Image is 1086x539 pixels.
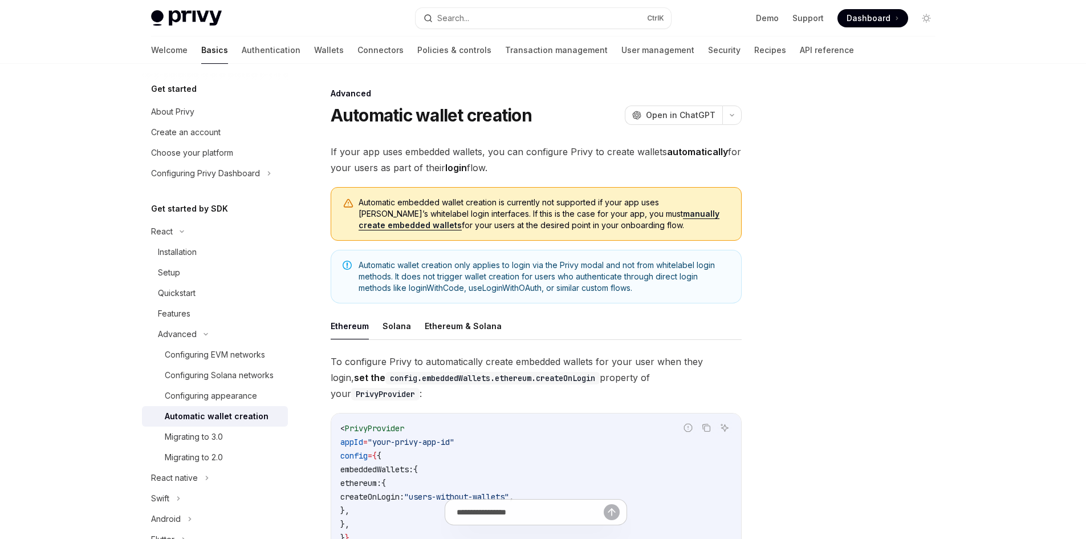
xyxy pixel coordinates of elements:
[142,447,288,468] a: Migrating to 2.0
[756,13,779,24] a: Demo
[142,386,288,406] a: Configuring appearance
[242,37,300,64] a: Authentication
[445,162,467,173] strong: login
[385,372,600,384] code: config.embeddedWallets.ethereum.createOnLogin
[413,464,418,475] span: {
[151,512,181,526] div: Android
[331,144,742,176] span: If your app uses embedded wallets, you can configure Privy to create wallets for your users as pa...
[437,11,469,25] div: Search...
[604,504,620,520] button: Send message
[340,464,413,475] span: embeddedWallets:
[647,14,664,23] span: Ctrl K
[340,451,368,461] span: config
[142,262,288,283] a: Setup
[142,221,288,242] button: React
[363,437,368,447] span: =
[142,163,288,184] button: Configuring Privy Dashboard
[151,10,222,26] img: light logo
[165,389,257,403] div: Configuring appearance
[625,106,722,125] button: Open in ChatGPT
[681,420,695,435] button: Report incorrect code
[354,372,600,383] strong: set the
[343,198,354,209] svg: Warning
[331,105,532,125] h1: Automatic wallet creation
[917,9,935,27] button: Toggle dark mode
[142,102,288,122] a: About Privy
[417,37,491,64] a: Policies & controls
[800,37,854,64] a: API reference
[381,478,386,488] span: {
[792,13,824,24] a: Support
[368,451,372,461] span: =
[142,242,288,262] a: Installation
[340,492,404,502] span: createOnLogin:
[142,365,288,386] a: Configuring Solana networks
[158,286,196,300] div: Quickstart
[142,122,288,143] a: Create an account
[368,437,454,447] span: "your-privy-app-id"
[142,283,288,303] a: Quickstart
[667,146,728,157] strong: automatically
[359,197,730,231] span: Automatic embedded wallet creation is currently not supported if your app uses [PERSON_NAME]’s wh...
[383,313,411,339] button: Solana
[754,37,786,64] a: Recipes
[372,451,377,461] span: {
[699,420,714,435] button: Copy the contents from the code block
[340,423,345,433] span: <
[340,478,381,488] span: ethereum:
[646,110,715,121] span: Open in ChatGPT
[151,125,221,139] div: Create an account
[359,260,730,294] span: Automatic wallet creation only applies to login via the Privy modal and not from whitelabel login...
[165,348,265,362] div: Configuring EVM networks
[340,437,363,447] span: appId
[331,88,742,99] div: Advanced
[151,37,188,64] a: Welcome
[151,105,194,119] div: About Privy
[165,451,223,464] div: Migrating to 2.0
[357,37,404,64] a: Connectors
[425,313,502,339] button: Ethereum & Solana
[708,37,741,64] a: Security
[142,488,288,509] button: Swift
[331,354,742,402] span: To configure Privy to automatically create embedded wallets for your user when they login, proper...
[158,245,197,259] div: Installation
[351,388,420,400] code: PrivyProvider
[837,9,908,27] a: Dashboard
[165,368,274,382] div: Configuring Solana networks
[151,146,233,160] div: Choose your platform
[142,143,288,163] a: Choose your platform
[142,427,288,447] a: Migrating to 3.0
[142,324,288,345] button: Advanced
[158,307,190,321] div: Features
[621,37,694,64] a: User management
[158,327,197,341] div: Advanced
[847,13,890,24] span: Dashboard
[314,37,344,64] a: Wallets
[151,225,173,238] div: React
[142,303,288,324] a: Features
[345,423,404,433] span: PrivyProvider
[158,266,180,279] div: Setup
[509,492,514,502] span: ,
[151,82,197,96] h5: Get started
[416,8,671,29] button: Search...CtrlK
[201,37,228,64] a: Basics
[457,500,604,525] input: Ask a question...
[404,492,509,502] span: "users-without-wallets"
[142,468,288,488] button: React native
[165,410,269,423] div: Automatic wallet creation
[165,430,223,444] div: Migrating to 3.0
[377,451,381,461] span: {
[717,420,732,435] button: Ask AI
[142,345,288,365] a: Configuring EVM networks
[343,261,352,270] svg: Note
[151,471,198,485] div: React native
[151,492,169,505] div: Swift
[142,509,288,529] button: Android
[151,167,260,180] div: Configuring Privy Dashboard
[151,202,228,216] h5: Get started by SDK
[505,37,608,64] a: Transaction management
[331,313,369,339] button: Ethereum
[142,406,288,427] a: Automatic wallet creation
